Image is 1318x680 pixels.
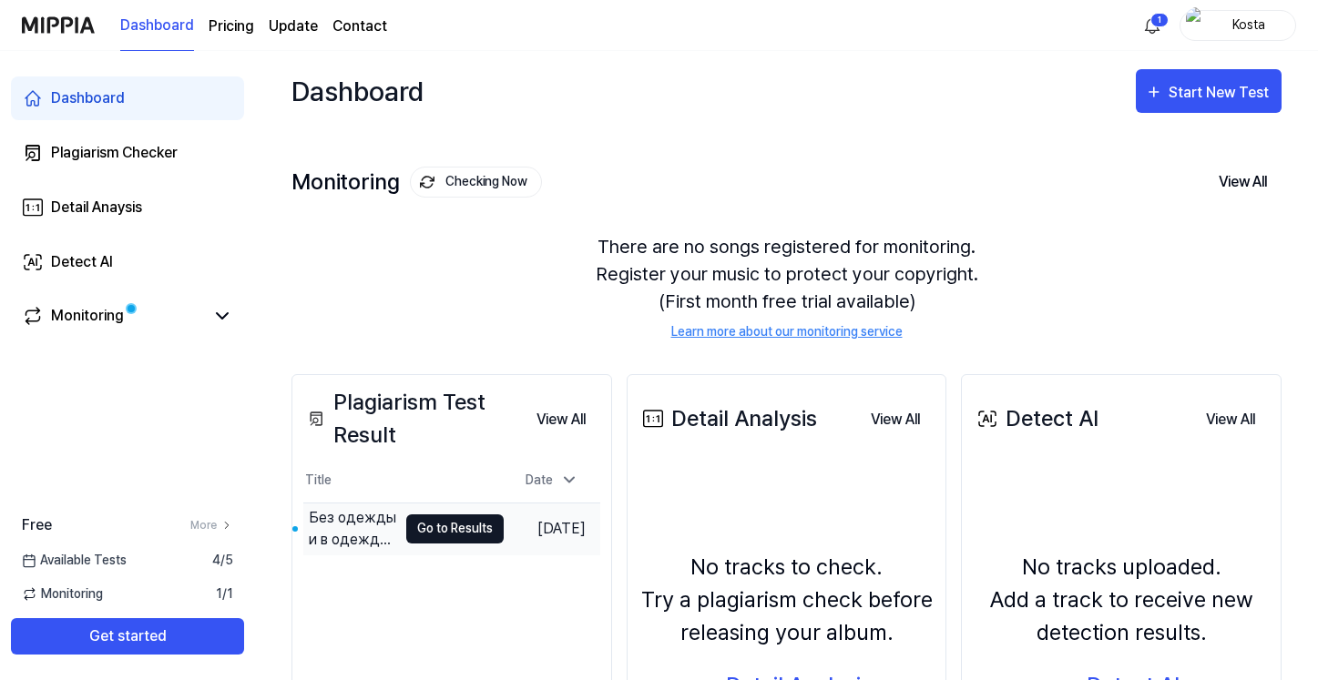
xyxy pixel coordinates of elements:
a: Update [269,15,318,37]
div: Kosta [1213,15,1284,35]
a: Dashboard [120,1,194,51]
div: Без одежды и в одежде (to upload) [309,507,397,551]
button: Go to Results [406,514,504,543]
a: Monitoring [22,305,204,327]
th: Title [303,459,504,502]
a: Contact [332,15,387,37]
button: View All [522,401,600,438]
img: monitoring Icon [420,175,434,189]
button: profileKosta [1180,10,1296,41]
button: 알림1 [1138,11,1167,40]
button: View All [1204,163,1282,201]
td: [DATE] [504,502,600,554]
div: Detect AI [51,251,113,273]
div: Detail Anaysis [51,197,142,218]
div: Monitoring [291,167,542,198]
a: Detail Anaysis [11,186,244,229]
span: Available Tests [22,551,127,570]
span: Monitoring [22,584,103,604]
img: profile [1186,7,1208,44]
a: View All [522,401,600,438]
a: More [190,517,233,533]
a: Plagiarism Checker [11,131,244,175]
a: View All [856,401,935,438]
span: 1 / 1 [216,584,233,604]
a: View All [1191,401,1270,438]
span: 4 / 5 [212,551,233,570]
div: Detail Analysis [639,402,817,435]
div: No tracks uploaded. Add a track to receive new detection results. [973,551,1270,649]
div: 1 [1150,13,1169,27]
div: Monitoring [51,305,124,327]
a: Pricing [209,15,254,37]
a: Detect AI [11,240,244,284]
div: Plagiarism Test Result [303,386,522,452]
button: View All [1191,401,1270,438]
div: Detect AI [973,402,1098,435]
button: Start New Test [1136,69,1282,113]
div: Start New Test [1169,81,1272,105]
div: Dashboard [291,69,424,113]
button: View All [856,401,935,438]
div: Dashboard [51,87,125,109]
img: 알림 [1141,15,1163,36]
a: Learn more about our monitoring service [671,322,903,341]
span: Free [22,514,52,536]
button: Get started [11,618,244,655]
div: Plagiarism Checker [51,142,178,164]
div: Date [518,465,586,495]
div: There are no songs registered for monitoring. Register your music to protect your copyright. (Fir... [291,211,1282,363]
div: No tracks to check. Try a plagiarism check before releasing your album. [639,551,935,649]
button: Checking Now [410,167,542,198]
a: Dashboard [11,76,244,120]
